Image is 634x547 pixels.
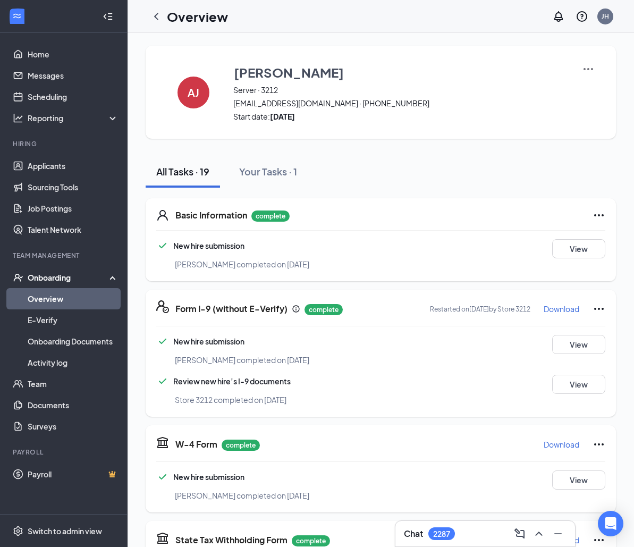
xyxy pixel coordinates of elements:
[173,376,291,386] span: Review new hire’s I-9 documents
[156,165,209,178] div: All Tasks · 19
[156,375,169,388] svg: Checkmark
[593,534,605,546] svg: Ellipses
[28,352,119,373] a: Activity log
[552,10,565,23] svg: Notifications
[28,44,119,65] a: Home
[511,525,528,542] button: ComposeMessage
[28,272,109,283] div: Onboarding
[28,113,119,123] div: Reporting
[576,10,588,23] svg: QuestionInfo
[156,239,169,252] svg: Checkmark
[12,11,22,21] svg: WorkstreamLogo
[167,7,228,26] h1: Overview
[550,525,567,542] button: Minimize
[28,65,119,86] a: Messages
[251,211,290,222] p: complete
[156,209,169,222] svg: User
[28,464,119,485] a: PayrollCrown
[233,111,569,122] span: Start date:
[292,535,330,546] p: complete
[239,165,297,178] div: Your Tasks · 1
[188,89,199,96] h4: AJ
[513,527,526,540] svg: ComposeMessage
[28,288,119,309] a: Overview
[602,12,609,21] div: JH
[532,527,545,540] svg: ChevronUp
[292,305,300,313] svg: Info
[175,439,217,450] h5: W-4 Form
[222,440,260,451] p: complete
[175,355,309,365] span: [PERSON_NAME] completed on [DATE]
[305,304,343,315] p: complete
[543,300,580,317] button: Download
[175,534,288,546] h5: State Tax Withholding Form
[13,272,23,283] svg: UserCheck
[13,139,116,148] div: Hiring
[530,525,547,542] button: ChevronUp
[233,98,569,108] span: [EMAIL_ADDRESS][DOMAIN_NAME] · [PHONE_NUMBER]
[28,394,119,416] a: Documents
[28,416,119,437] a: Surveys
[175,491,309,500] span: [PERSON_NAME] completed on [DATE]
[404,528,423,540] h3: Chat
[173,336,244,346] span: New hire submission
[175,209,247,221] h5: Basic Information
[173,472,244,482] span: New hire submission
[28,373,119,394] a: Team
[173,241,244,250] span: New hire submission
[552,527,564,540] svg: Minimize
[593,302,605,315] svg: Ellipses
[543,436,580,453] button: Download
[13,448,116,457] div: Payroll
[552,335,605,354] button: View
[156,300,169,313] svg: FormI9EVerifyIcon
[13,526,23,536] svg: Settings
[430,305,530,314] p: Restarted on [DATE] by Store 3212
[544,304,579,314] p: Download
[13,113,23,123] svg: Analysis
[234,63,344,81] h3: [PERSON_NAME]
[28,331,119,352] a: Onboarding Documents
[150,10,163,23] svg: ChevronLeft
[552,239,605,258] button: View
[167,63,220,122] button: AJ
[156,335,169,348] svg: Checkmark
[28,86,119,107] a: Scheduling
[28,176,119,198] a: Sourcing Tools
[175,259,309,269] span: [PERSON_NAME] completed on [DATE]
[552,470,605,490] button: View
[598,511,623,536] div: Open Intercom Messenger
[233,63,569,82] button: [PERSON_NAME]
[582,63,595,75] img: More Actions
[28,198,119,219] a: Job Postings
[593,209,605,222] svg: Ellipses
[28,526,102,536] div: Switch to admin view
[13,251,116,260] div: Team Management
[103,11,113,22] svg: Collapse
[270,112,295,121] strong: [DATE]
[544,439,579,450] p: Download
[433,529,450,538] div: 2287
[156,436,169,449] svg: TaxGovernmentIcon
[175,395,286,405] span: Store 3212 completed on [DATE]
[28,219,119,240] a: Talent Network
[593,438,605,451] svg: Ellipses
[175,303,288,315] h5: Form I-9 (without E-Verify)
[552,375,605,394] button: View
[28,155,119,176] a: Applicants
[156,532,169,544] svg: TaxGovernmentIcon
[233,85,569,95] span: Server · 3212
[156,470,169,483] svg: Checkmark
[28,309,119,331] a: E-Verify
